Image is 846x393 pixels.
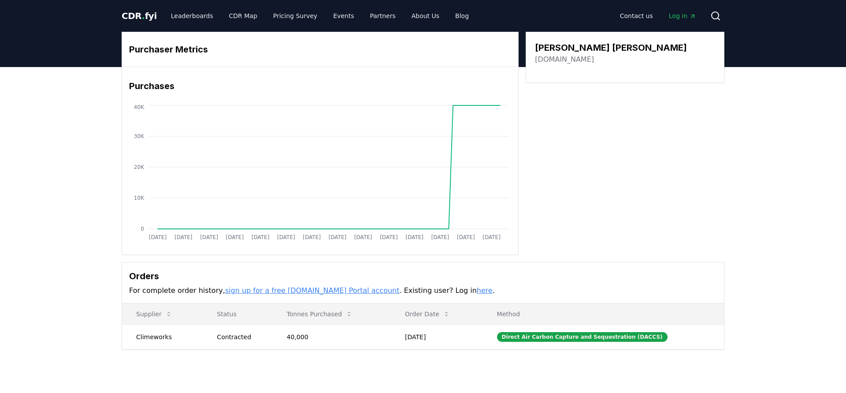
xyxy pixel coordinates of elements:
[326,8,361,24] a: Events
[363,8,403,24] a: Partners
[134,195,145,201] tspan: 10K
[535,54,594,65] a: [DOMAIN_NAME]
[404,8,446,24] a: About Us
[122,11,157,21] span: CDR fyi
[222,8,264,24] a: CDR Map
[129,79,511,93] h3: Purchases
[122,325,203,349] td: Climeworks
[129,305,179,323] button: Supplier
[380,234,398,240] tspan: [DATE]
[174,234,193,240] tspan: [DATE]
[210,310,265,318] p: Status
[273,325,391,349] td: 40,000
[134,133,145,139] tspan: 30K
[613,8,660,24] a: Contact us
[141,226,144,232] tspan: 0
[142,11,145,21] span: .
[225,286,400,295] a: sign up for a free [DOMAIN_NAME] Portal account
[226,234,244,240] tspan: [DATE]
[134,104,145,110] tspan: 40K
[134,164,145,170] tspan: 20K
[482,234,501,240] tspan: [DATE]
[391,325,483,349] td: [DATE]
[354,234,372,240] tspan: [DATE]
[662,8,703,24] a: Log in
[277,234,295,240] tspan: [DATE]
[329,234,347,240] tspan: [DATE]
[477,286,493,295] a: here
[129,269,717,283] h3: Orders
[129,43,511,56] h3: Purchaser Metrics
[164,8,476,24] nav: Main
[122,10,157,22] a: CDR.fyi
[217,333,265,341] div: Contracted
[303,234,321,240] tspan: [DATE]
[149,234,167,240] tspan: [DATE]
[669,11,696,20] span: Log in
[252,234,270,240] tspan: [DATE]
[200,234,218,240] tspan: [DATE]
[535,41,687,54] h3: [PERSON_NAME] [PERSON_NAME]
[398,305,457,323] button: Order Date
[431,234,449,240] tspan: [DATE]
[448,8,476,24] a: Blog
[280,305,360,323] button: Tonnes Purchased
[129,285,717,296] p: For complete order history, . Existing user? Log in .
[266,8,324,24] a: Pricing Survey
[164,8,220,24] a: Leaderboards
[457,234,475,240] tspan: [DATE]
[490,310,717,318] p: Method
[497,332,668,342] div: Direct Air Carbon Capture and Sequestration (DACCS)
[405,234,423,240] tspan: [DATE]
[613,8,703,24] nav: Main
